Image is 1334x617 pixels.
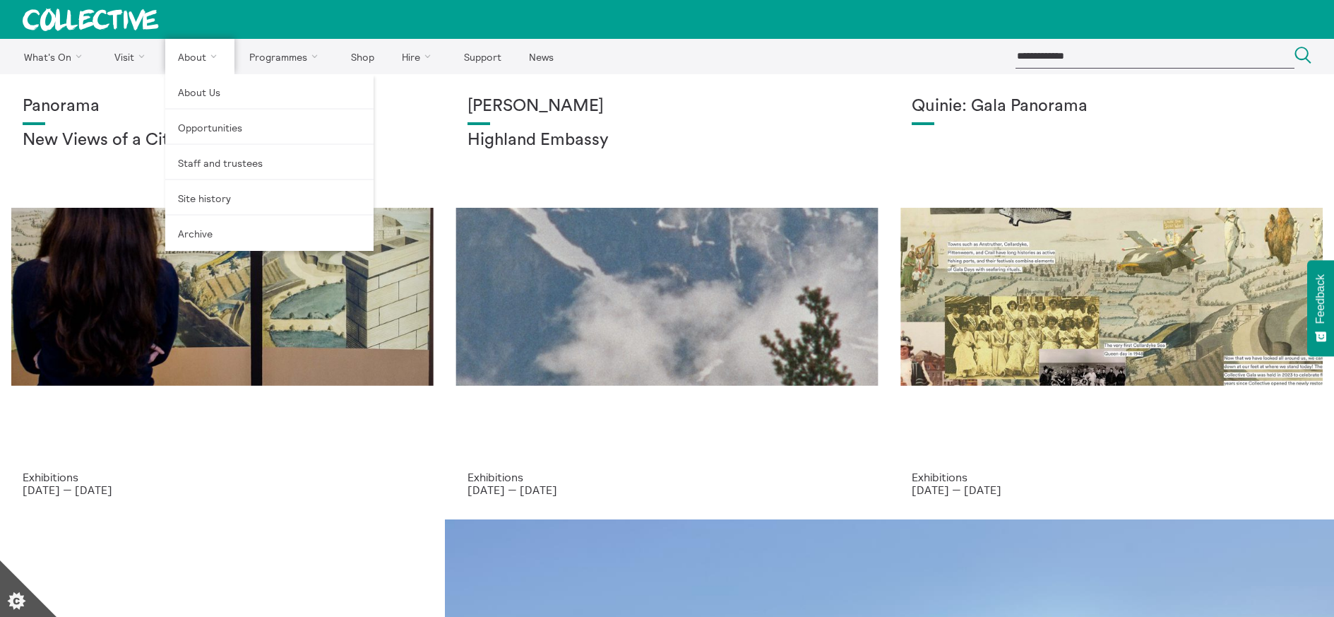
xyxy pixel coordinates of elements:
button: Feedback - Show survey [1307,260,1334,356]
h2: Highland Embassy [468,131,867,151]
a: What's On [11,39,100,74]
h1: Quinie: Gala Panorama [912,97,1311,117]
p: [DATE] — [DATE] [23,483,422,496]
span: Feedback [1314,274,1327,324]
p: [DATE] — [DATE] [912,483,1311,496]
a: Staff and trustees [165,145,374,180]
a: Archive [165,216,374,251]
a: Site history [165,180,374,216]
a: News [516,39,566,74]
p: Exhibitions [23,471,422,483]
a: Opportunities [165,110,374,145]
a: About Us [165,74,374,110]
h1: [PERSON_NAME] [468,97,867,117]
p: Exhibitions [912,471,1311,483]
h2: New Views of a City [23,131,422,151]
a: Programmes [237,39,336,74]
a: Hire [390,39,449,74]
p: Exhibitions [468,471,867,483]
a: Shop [338,39,386,74]
a: Solar wheels 17 [PERSON_NAME] Highland Embassy Exhibitions [DATE] — [DATE] [445,74,890,519]
h1: Panorama [23,97,422,117]
a: Support [451,39,513,74]
a: About [165,39,234,74]
a: Visit [102,39,163,74]
a: Josie Vallely Quinie: Gala Panorama Exhibitions [DATE] — [DATE] [889,74,1334,519]
p: [DATE] — [DATE] [468,483,867,496]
